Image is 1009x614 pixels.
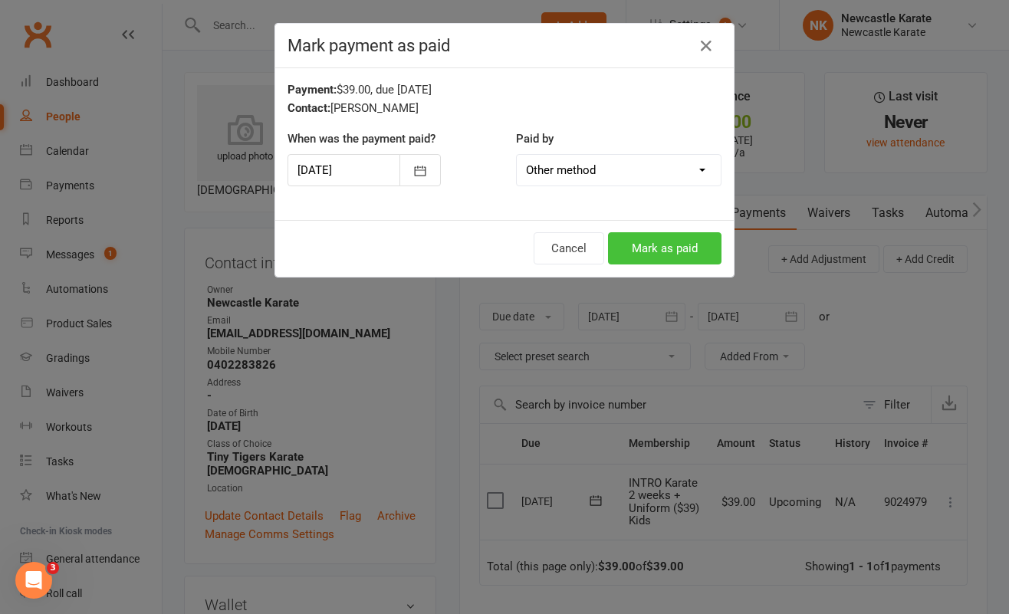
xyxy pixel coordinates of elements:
button: Mark as paid [608,232,721,264]
strong: Payment: [288,83,337,97]
strong: Contact: [288,101,330,115]
button: Cancel [534,232,604,264]
h4: Mark payment as paid [288,36,721,55]
div: [PERSON_NAME] [288,99,721,117]
iframe: Intercom live chat [15,562,52,599]
span: 3 [47,562,59,574]
button: Close [694,34,718,58]
label: Paid by [516,130,554,148]
div: $39.00, due [DATE] [288,80,721,99]
label: When was the payment paid? [288,130,435,148]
